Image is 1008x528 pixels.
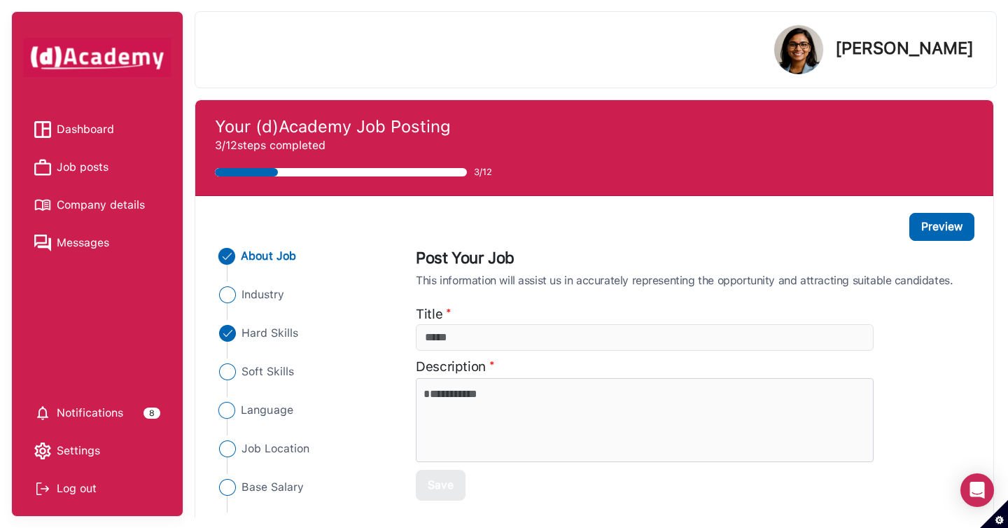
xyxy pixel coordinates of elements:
[34,159,51,176] img: Job posts icon
[219,440,236,457] img: ...
[57,232,109,253] span: Messages
[57,440,100,461] span: Settings
[416,274,968,288] p: This information will assist us in accurately representing the opportunity and attracting suitabl...
[57,403,123,424] span: Notifications
[218,402,235,419] img: ...
[474,165,492,179] span: 3/12
[219,363,236,380] img: ...
[241,402,294,419] span: Language
[34,157,160,178] a: Job posts iconJob posts
[980,500,1008,528] button: Set cookie preferences
[416,246,968,274] label: Post Your Job
[219,286,236,303] img: ...
[960,473,994,507] div: Open Intercom Messenger
[241,325,298,342] span: Hard Skills
[34,197,51,214] img: Company details icon
[215,402,391,419] li: Close
[416,470,465,501] button: Save
[34,232,160,253] a: Messages iconMessages
[34,121,51,138] img: Dashboard icon
[774,25,823,74] img: Profile
[241,248,297,265] span: About Job
[143,408,160,419] div: 8
[909,213,974,241] button: Preview
[219,479,236,496] img: ...
[215,137,974,154] p: 3/12 steps completed
[34,195,160,216] a: Company details iconCompany details
[241,479,304,496] span: Base Salary
[57,157,108,178] span: Job posts
[215,117,974,137] h4: Your (d)Academy Job Posting
[34,443,51,459] img: setting
[23,38,171,77] img: dAcademy
[241,440,309,457] span: Job Location
[34,480,51,497] img: Log out
[216,325,391,342] li: Close
[216,286,391,303] li: Close
[428,477,454,494] div: Save
[216,363,391,380] li: Close
[34,478,160,499] div: Log out
[219,325,236,342] img: ...
[57,119,114,140] span: Dashboard
[835,40,974,57] p: [PERSON_NAME]
[218,248,235,265] img: ...
[215,248,391,265] li: Close
[416,357,486,377] label: Description
[34,119,160,140] a: Dashboard iconDashboard
[34,405,51,422] img: setting
[34,235,51,251] img: Messages icon
[216,479,391,496] li: Close
[241,363,294,380] span: Soft Skills
[416,305,442,325] label: Title
[57,195,145,216] span: Company details
[216,440,391,457] li: Close
[241,286,284,303] span: Industry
